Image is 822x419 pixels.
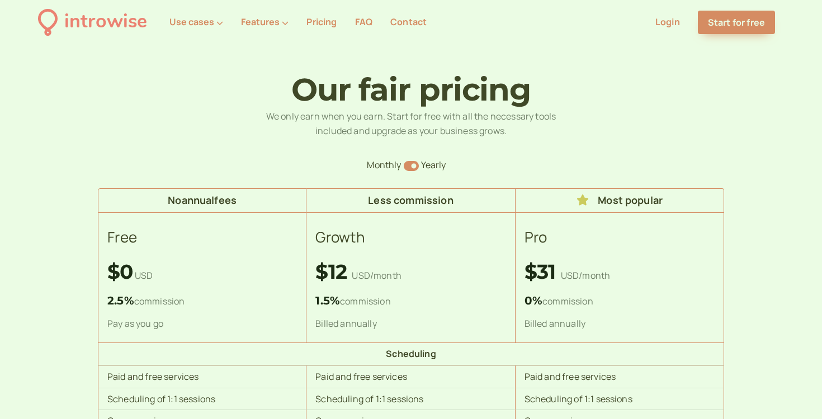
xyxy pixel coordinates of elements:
[315,294,340,307] span: 1.5 %
[98,342,724,365] td: Scheduling
[655,16,680,28] a: Login
[525,226,715,249] h2: Pro
[520,193,719,208] div: Most popular
[525,292,715,310] p: commission
[107,294,134,307] span: 2.5 %
[315,260,506,284] p: USD/month
[315,259,352,284] span: $ 12
[306,16,337,28] a: Pricing
[315,317,506,330] p: Billed annually
[98,73,724,107] h1: Our fair pricing
[698,11,775,34] a: Start for free
[516,388,724,410] td: Scheduling of 1:1 sessions
[98,388,306,410] td: Scheduling of 1:1 sessions
[306,365,515,388] td: Paid and free services
[169,17,223,27] button: Use cases
[766,365,822,419] iframe: Chat Widget
[390,16,427,28] a: Contact
[107,260,297,284] p: USD
[98,188,306,213] td: No annual fees
[107,317,297,330] p: Pay as you go
[107,292,297,310] p: commission
[525,260,715,284] p: USD/month
[241,17,289,27] button: Features
[525,259,561,284] span: $ 31
[38,7,147,37] a: introwise
[98,365,306,388] td: Paid and free services
[516,365,724,388] td: Paid and free services
[311,193,510,208] div: Less commission
[107,226,297,249] h2: Free
[249,109,573,139] p: We only earn when you earn. Start for free with all the necessary tools included and upgrade as y...
[64,7,147,37] div: introwise
[315,226,506,249] h2: Growth
[107,259,133,284] span: $0
[525,317,715,330] p: Billed annually
[306,388,515,410] td: Scheduling of 1:1 sessions
[98,158,401,173] div: Monthly
[355,16,372,28] a: FAQ
[525,294,542,307] span: 0 %
[421,158,725,173] div: Yearly
[315,292,506,310] p: commission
